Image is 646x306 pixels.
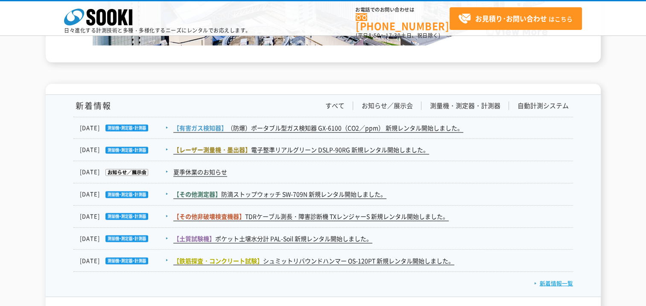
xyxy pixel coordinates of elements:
[173,256,454,265] a: 【鉄筋探査・コンクリート試験】シュミットリバウンドハンマー OS-120PT 新規レンタル開始しました。
[173,234,372,243] a: 【土質試験機】ポケット土壌水分計 PAL-Soil 新規レンタル開始しました。
[430,101,500,110] a: 測量機・測定器・計測器
[534,279,573,287] a: 新着情報一覧
[100,191,148,198] img: 測量機・測定器・計測器
[173,124,227,132] span: 【有害ガス検知器】
[362,101,413,110] a: お知らせ／展示会
[173,256,263,265] span: 【鉄筋探査・コンクリート試験】
[173,212,449,221] a: 【その他非破壊検査機器】TDRケーブル測長・障害診断機 TXレンジャーS 新規レンタル開始しました。
[450,7,582,30] a: お見積り･お問い合わせはこちら
[475,13,547,24] strong: お見積り･お問い合わせ
[356,7,450,12] span: お電話でのお問い合わせは
[173,212,245,221] span: 【その他非破壊検査機器】
[173,145,251,154] span: 【レーザー測量機・墨出器】
[368,32,380,39] span: 8:50
[386,32,401,39] span: 17:30
[356,32,440,39] span: (平日 ～ 土日、祝日除く)
[64,28,251,33] p: 日々進化する計測技術と多種・多様化するニーズにレンタルでお応えします。
[80,212,172,221] dt: [DATE]
[100,147,148,153] img: 測量機・測定器・計測器
[173,145,429,154] a: 【レーザー測量機・墨出器】電子整準リアルグリーン DSLP-90RG 新規レンタル開始しました。
[80,168,172,177] dt: [DATE]
[100,257,148,264] img: 測量機・測定器・計測器
[100,124,148,131] img: 測量機・測定器・計測器
[80,124,172,132] dt: [DATE]
[173,190,221,198] span: 【その他測定器】
[80,190,172,199] dt: [DATE]
[80,234,172,243] dt: [DATE]
[356,13,450,31] a: [PHONE_NUMBER]
[325,101,345,110] a: すべて
[100,235,148,242] img: 測量機・測定器・計測器
[458,12,573,25] span: はこちら
[173,190,386,199] a: 【その他測定器】防滴ストップウォッチ SW-709N 新規レンタル開始しました。
[173,168,227,177] a: 夏季休業のお知らせ
[73,101,111,110] h1: 新着情報
[80,145,172,154] dt: [DATE]
[80,256,172,265] dt: [DATE]
[173,124,463,132] a: 【有害ガス検知器】（防爆）ポータブル型ガス検知器 GX-6100（CO2／ppm） 新規レンタル開始しました。
[100,213,148,220] img: 測量機・測定器・計測器
[93,36,554,44] a: Create the Future
[100,169,148,176] img: お知らせ／展示会
[517,101,569,110] a: 自動計測システム
[173,234,215,243] span: 【土質試験機】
